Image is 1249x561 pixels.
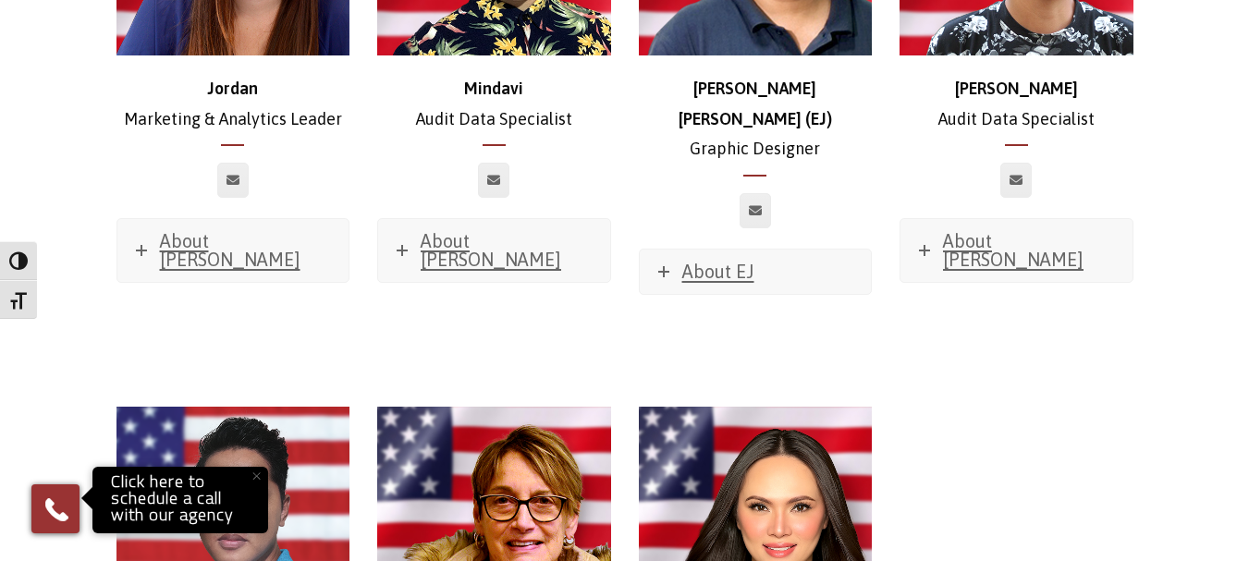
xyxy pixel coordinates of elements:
a: About EJ [640,250,872,294]
button: Close [236,456,276,496]
strong: Mindavi [464,79,523,98]
p: Graphic Designer [639,74,873,164]
p: Audit Data Specialist [377,74,611,134]
p: Click here to schedule a call with our agency [97,471,263,529]
span: About [PERSON_NAME] [160,230,300,270]
a: About [PERSON_NAME] [378,219,610,282]
span: About [PERSON_NAME] [943,230,1084,270]
a: About [PERSON_NAME] [900,219,1133,282]
span: About [PERSON_NAME] [421,230,561,270]
strong: [PERSON_NAME] [PERSON_NAME] (EJ) [679,79,832,128]
strong: Jordan [207,79,258,98]
img: Phone icon [42,494,71,524]
p: Marketing & Analytics Leader [116,74,350,134]
a: About [PERSON_NAME] [117,219,349,282]
strong: [PERSON_NAME] [955,79,1078,98]
p: Audit Data Specialist [900,74,1133,134]
span: About EJ [682,261,754,282]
